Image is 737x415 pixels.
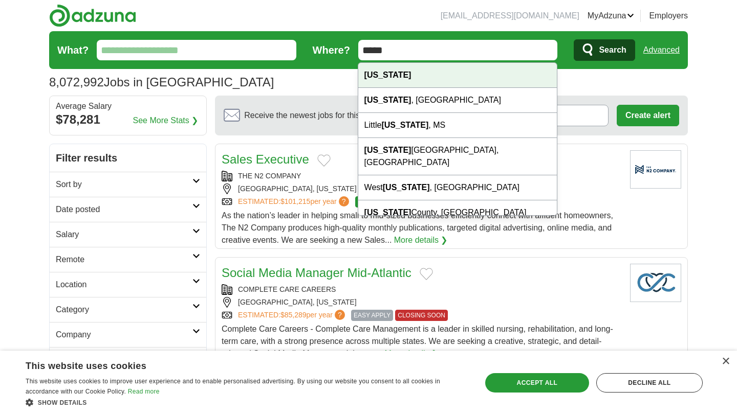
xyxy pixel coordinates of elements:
[50,144,206,172] h2: Filter results
[596,373,703,393] div: Decline all
[50,222,206,247] a: Salary
[49,4,136,27] img: Adzuna logo
[57,42,89,58] label: What?
[222,171,622,181] div: THE N2 COMPANY
[317,154,331,167] button: Add to favorite jobs
[50,347,206,372] a: Employment type
[56,203,192,216] h2: Date posted
[222,266,411,280] a: Social Media Manager Mid-Atlantic
[358,88,557,113] div: , [GEOGRAPHIC_DATA]
[394,234,448,246] a: More details ❯
[355,196,396,207] span: TOP MATCH
[420,268,433,280] button: Add to favorite jobs
[383,183,430,192] strong: [US_STATE]
[238,310,347,321] a: ESTIMATED:$85,289per year?
[358,113,557,138] div: Little , MS
[56,304,192,316] h2: Category
[222,211,613,244] span: As the nation’s leader in helping small to mid-sized businesses efficiently connect with affluent...
[56,178,192,191] h2: Sort by
[56,102,200,110] div: Average Salary
[335,310,345,320] span: ?
[358,175,557,200] div: West , [GEOGRAPHIC_DATA]
[222,325,613,358] span: Complete Care Careers - Complete Care Management is a leader in skilled nursing, rehabilitation, ...
[441,10,579,22] li: [EMAIL_ADDRESS][DOMAIN_NAME]
[630,264,681,302] img: Company logo
[313,42,350,58] label: Where?
[364,146,411,154] strong: [US_STATE]
[56,228,192,241] h2: Salary
[351,310,393,321] span: EASY APPLY
[599,40,626,60] span: Search
[339,196,349,206] span: ?
[588,10,635,22] a: MyAdzuna
[649,10,688,22] a: Employers
[50,247,206,272] a: Remote
[56,279,192,291] h2: Location
[364,96,411,104] strong: [US_STATE]
[244,109,419,122] span: Receive the newest jobs for this search :
[26,397,468,407] div: Show details
[238,196,351,207] a: ESTIMATED:$101,215per year?
[56,253,192,266] h2: Remote
[50,197,206,222] a: Date posted
[617,105,679,126] button: Create alert
[133,114,199,127] a: See More Stats ❯
[222,183,622,194] div: [GEOGRAPHIC_DATA], [US_STATE]
[222,284,622,295] div: COMPLETE CARE CAREERS
[49,73,104,91] span: 8,072,992
[50,172,206,197] a: Sort by
[630,150,681,189] img: Company logo
[38,399,87,406] span: Show details
[222,152,309,166] a: Sales Executive
[56,110,200,129] div: $78,281
[50,322,206,347] a: Company
[49,75,274,89] h1: Jobs in [GEOGRAPHIC_DATA]
[395,310,448,321] span: CLOSING SOON
[26,378,440,395] span: This website uses cookies to improve user experience and to enable personalised advertising. By u...
[222,297,622,308] div: [GEOGRAPHIC_DATA], [US_STATE]
[50,272,206,297] a: Location
[485,373,589,393] div: Accept all
[364,71,411,79] strong: [US_STATE]
[128,388,160,395] a: Read more, opens a new window
[574,39,635,61] button: Search
[358,200,557,225] div: County, [GEOGRAPHIC_DATA]
[384,348,438,360] a: More details ❯
[358,138,557,175] div: [GEOGRAPHIC_DATA], [GEOGRAPHIC_DATA]
[26,357,443,372] div: This website uses cookies
[56,329,192,341] h2: Company
[381,121,428,129] strong: [US_STATE]
[50,297,206,322] a: Category
[280,197,310,205] span: $101,215
[364,208,411,217] strong: [US_STATE]
[643,40,680,60] a: Advanced
[280,311,307,319] span: $85,289
[722,358,729,365] div: Close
